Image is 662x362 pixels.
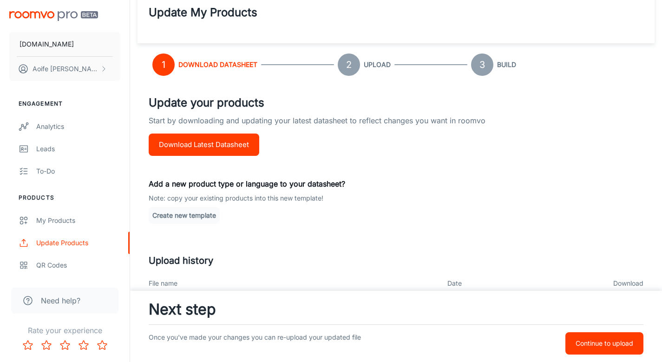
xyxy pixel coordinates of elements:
img: Roomvo PRO Beta [9,11,98,21]
div: QR Codes [36,260,120,270]
text: 3 [479,59,485,70]
p: Start by downloading and updating your latest datasheet to reflect changes you want in roomvo [149,115,643,134]
button: Continue to upload [565,332,643,355]
text: 1 [162,59,165,70]
th: Date [440,275,570,292]
h5: Upload history [149,254,643,268]
h6: Upload [364,60,391,70]
div: To-do [36,166,120,176]
text: 2 [346,59,352,70]
button: Download Latest Datasheet [149,134,259,156]
div: Leads [36,144,120,154]
div: Update Products [36,238,120,248]
p: Add a new product type or language to your datasheet? [149,178,643,189]
h6: Build [497,60,516,70]
h3: Next step [149,298,643,321]
div: Analytics [36,121,120,132]
h6: Download Datasheet [178,60,257,70]
button: Rate 3 star [56,336,74,355]
p: [DOMAIN_NAME] [20,39,74,49]
button: [DOMAIN_NAME] [9,32,120,56]
p: Rate your experience [7,325,122,336]
h1: Update My Products [149,4,257,21]
p: Note: copy your existing products into this new template! [149,193,643,203]
th: File name [149,275,440,292]
div: My Products [36,215,120,226]
button: Rate 5 star [93,336,111,355]
button: Rate 4 star [74,336,93,355]
button: Rate 1 star [19,336,37,355]
p: Once you've made your changes you can re-upload your updated file [149,332,470,355]
button: Aoife [PERSON_NAME] [9,57,120,81]
th: Download [570,275,643,292]
button: Rate 2 star [37,336,56,355]
span: Need help? [41,295,80,306]
h4: Update your products [149,94,643,111]
p: Continue to upload [576,338,633,349]
p: Aoife [PERSON_NAME] [33,64,98,74]
button: Create new template [149,207,220,224]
